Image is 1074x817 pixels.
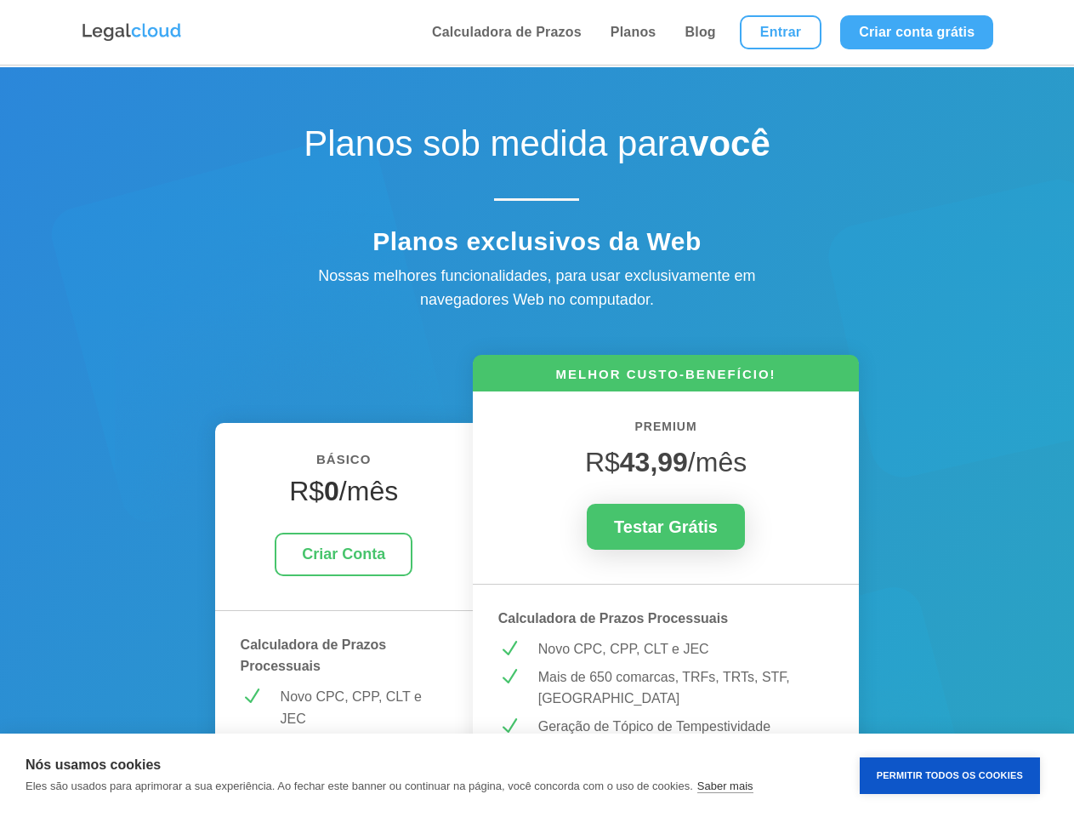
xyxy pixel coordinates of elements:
[498,666,520,688] span: N
[241,686,262,707] span: N
[689,123,770,163] strong: você
[281,264,792,313] div: Nossas melhores funcionalidades, para usar exclusivamente em navegadores Web no computador.
[275,533,412,576] a: Criar Conta
[239,226,834,266] h4: Planos exclusivos da Web
[81,21,183,43] img: Logo da Legalcloud
[740,15,821,49] a: Entrar
[538,716,834,738] p: Geração de Tópico de Tempestividade
[26,757,161,772] strong: Nós usamos cookies
[241,475,447,516] h4: R$ /mês
[840,15,993,49] a: Criar conta grátis
[241,637,387,674] strong: Calculadora de Prazos Processuais
[697,780,753,793] a: Saber mais
[587,504,745,550] a: Testar Grátis
[585,447,747,477] span: R$ /mês
[241,448,447,479] h6: BÁSICO
[860,757,1040,794] button: Permitir Todos os Cookies
[538,638,834,660] p: Novo CPC, CPP, CLT e JEC
[26,780,693,792] p: Eles são usados para aprimorar a sua experiência. Ao fechar este banner ou continuar na página, v...
[498,716,520,737] span: N
[498,417,834,446] h6: PREMIUM
[538,666,834,710] p: Mais de 650 comarcas, TRFs, TRTs, STF, [GEOGRAPHIC_DATA]
[498,611,728,626] strong: Calculadora de Prazos Processuais
[620,447,688,477] strong: 43,99
[473,365,860,391] h6: MELHOR CUSTO-BENEFÍCIO!
[498,638,520,660] span: N
[324,476,339,506] strong: 0
[239,123,834,174] h1: Planos sob medida para
[281,686,447,729] p: Novo CPC, CPP, CLT e JEC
